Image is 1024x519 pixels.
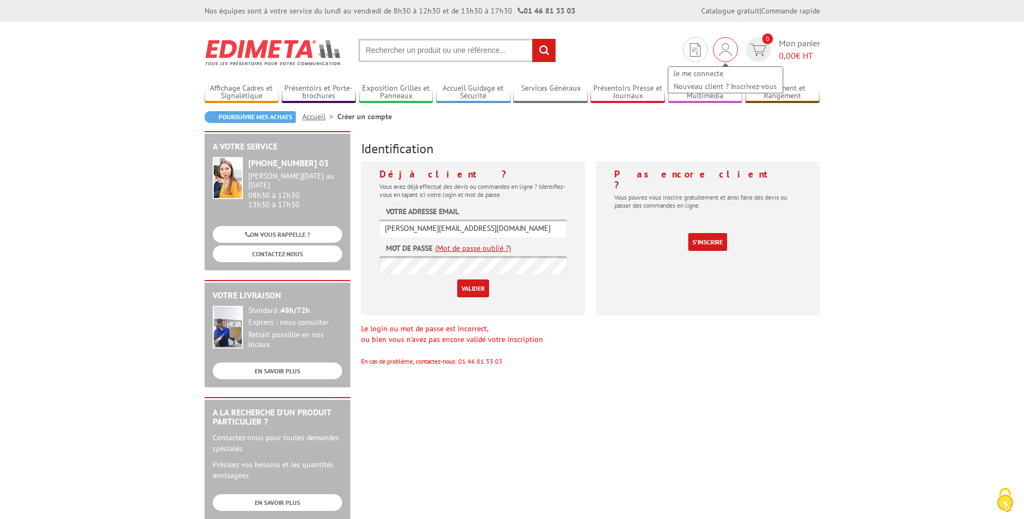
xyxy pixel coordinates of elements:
input: rechercher [532,39,555,62]
div: Je me connecte Nouveau client ? Inscrivez-vous [713,37,738,62]
a: Affichage Cadres et Signalétique [205,84,279,101]
button: Cookies (fenêtre modale) [986,482,1024,519]
h4: Pas encore client ? [614,169,802,190]
div: | [701,5,820,16]
a: (Mot de passe oublié ?) [435,243,511,254]
div: 08h30 à 12h30 13h30 à 17h30 [248,172,342,209]
img: devis rapide [750,44,766,56]
a: ON VOUS RAPPELLE ? [213,226,342,243]
a: Exposition Grilles et Panneaux [359,84,433,101]
strong: 48h/72h [281,305,310,315]
p: Vous avez déjà effectué des devis ou commandes en ligne ? Identifiez-vous en tapant ici votre log... [379,182,567,199]
p: Contactez-nous pour toutes demandes spéciales [213,432,342,454]
input: Valider [457,279,489,297]
div: Standard : [248,306,342,316]
div: Nos équipes sont à votre service du lundi au vendredi de 8h30 à 12h30 et de 13h30 à 17h30 [205,5,575,16]
img: widget-livraison.jpg [213,306,243,349]
div: Retrait possible en nos locaux [248,330,342,350]
a: Présentoirs Presse et Journaux [591,84,665,101]
h2: Votre livraison [213,291,342,301]
img: Cookies (fenêtre modale) [992,487,1019,514]
a: Accueil [302,112,337,121]
img: devis rapide [690,43,701,57]
a: devis rapide 0 Mon panier 0,00€ HT [743,37,820,62]
input: Rechercher un produit ou une référence... [358,39,556,62]
a: CONTACTEZ-NOUS [213,245,342,262]
a: EN SAVOIR PLUS [213,363,342,379]
span: € HT [779,50,820,62]
a: Nouveau client ? Inscrivez-vous [668,80,783,93]
h4: Déjà client ? [379,169,567,180]
a: Commande rapide [761,6,820,16]
a: Accueil Guidage et Sécurité [436,84,511,101]
h2: A votre service [213,142,342,152]
a: Services Généraux [513,84,588,101]
a: Poursuivre mes achats [205,111,296,123]
p: Précisez vos besoins et les quantités envisagées [213,459,342,481]
a: Présentoirs et Porte-brochures [282,84,356,101]
label: Votre adresse email [386,206,459,217]
span: 0,00 [779,50,796,61]
p: Vous pouvez vous inscrire gratuitement et ainsi faire des devis ou passer des commandes en ligne. [614,193,802,209]
li: Créer un compte [337,111,392,122]
div: [PERSON_NAME][DATE] au [DATE] [248,172,342,190]
span: Mon panier [779,37,820,62]
label: Mot de passe [386,243,432,254]
a: EN SAVOIR PLUS [213,494,342,511]
img: Edimeta [205,32,342,72]
img: widget-service.jpg [213,157,243,199]
a: Catalogue gratuit [701,6,759,16]
h2: A la recherche d'un produit particulier ? [213,408,342,427]
img: devis rapide [720,43,731,56]
div: Express : nous consulter [248,318,342,327]
h3: Identification [361,142,820,156]
strong: [PHONE_NUMBER] 03 [248,158,329,168]
a: Je me connecte [668,67,783,80]
span: 0 [762,33,773,44]
a: S'inscrire [688,233,727,251]
div: Le login ou mot de passe est incorrect, ou bien vous n'avez pas encore validé votre inscription [361,323,820,366]
strong: 01 46 81 33 03 [518,6,575,16]
span: En cas de problème, contactez-nous: 01 46 81 33 03 [361,357,503,365]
